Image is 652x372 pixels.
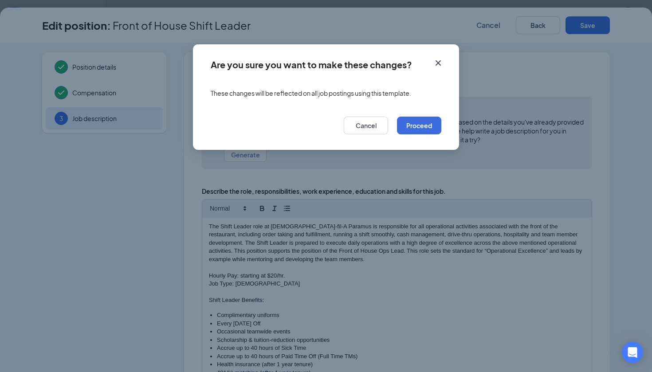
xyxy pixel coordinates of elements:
[344,117,388,134] button: Cancel
[426,44,459,73] button: Close
[397,117,441,134] button: Proceed
[211,60,412,70] div: Are you sure you want to make these changes?
[211,89,411,98] span: These changes will be reflected on all job postings using this template.
[433,58,444,68] svg: Cross
[622,342,643,363] div: Open Intercom Messenger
